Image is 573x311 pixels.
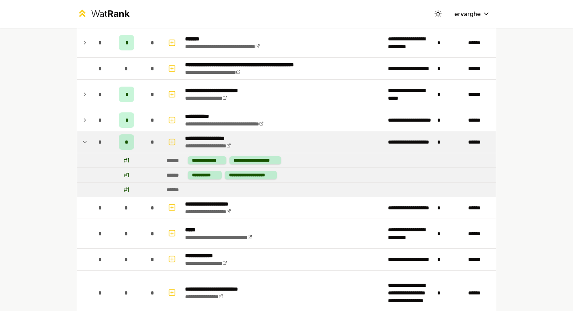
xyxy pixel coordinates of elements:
[454,9,481,18] span: ervarghe
[91,8,130,20] div: Wat
[107,8,130,19] span: Rank
[77,8,130,20] a: WatRank
[124,186,129,194] div: # 1
[124,171,129,179] div: # 1
[448,7,496,21] button: ervarghe
[124,157,129,164] div: # 1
